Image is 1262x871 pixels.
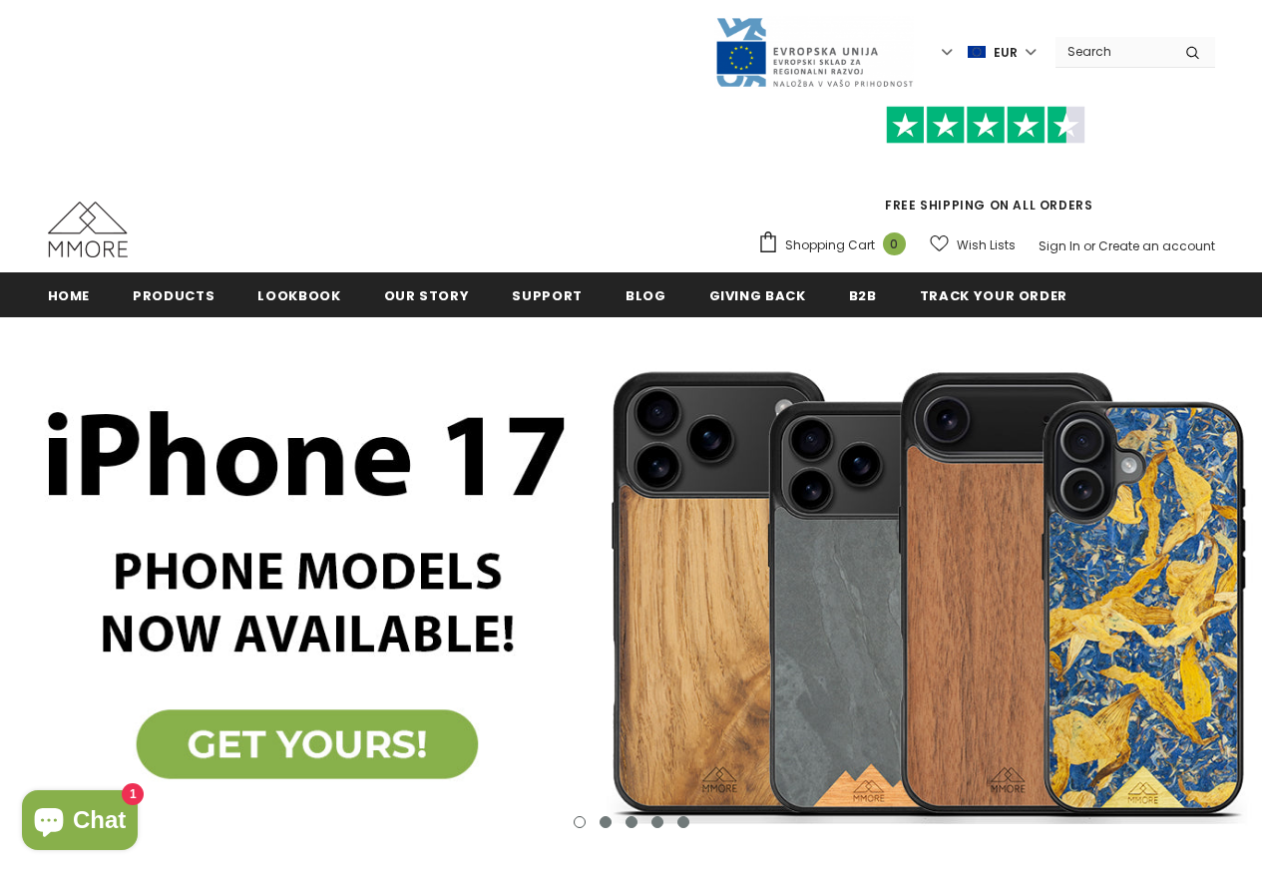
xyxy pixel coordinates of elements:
span: Home [48,286,91,305]
a: Wish Lists [930,227,1016,262]
a: Javni Razpis [714,43,914,60]
a: Shopping Cart 0 [757,230,916,260]
span: FREE SHIPPING ON ALL ORDERS [757,115,1215,214]
img: MMORE Cases [48,202,128,257]
inbox-online-store-chat: Shopify online store chat [16,790,144,855]
span: Track your order [920,286,1067,305]
button: 3 [626,816,637,828]
button: 5 [677,816,689,828]
span: 0 [883,232,906,255]
a: support [512,272,583,317]
button: 4 [651,816,663,828]
button: 2 [600,816,612,828]
a: Home [48,272,91,317]
a: Sign In [1039,237,1080,254]
a: Track your order [920,272,1067,317]
a: Lookbook [257,272,340,317]
a: Our Story [384,272,470,317]
span: Our Story [384,286,470,305]
img: Javni Razpis [714,16,914,89]
a: Create an account [1098,237,1215,254]
input: Search Site [1055,37,1170,66]
a: Giving back [709,272,806,317]
a: Blog [626,272,666,317]
span: or [1083,237,1095,254]
img: Trust Pilot Stars [886,106,1085,145]
iframe: Customer reviews powered by Trustpilot [757,144,1215,196]
span: Shopping Cart [785,235,875,255]
span: B2B [849,286,877,305]
a: Products [133,272,214,317]
span: Giving back [709,286,806,305]
span: Blog [626,286,666,305]
span: Products [133,286,214,305]
button: 1 [574,816,586,828]
span: Wish Lists [957,235,1016,255]
span: Lookbook [257,286,340,305]
a: B2B [849,272,877,317]
span: support [512,286,583,305]
span: EUR [994,43,1018,63]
